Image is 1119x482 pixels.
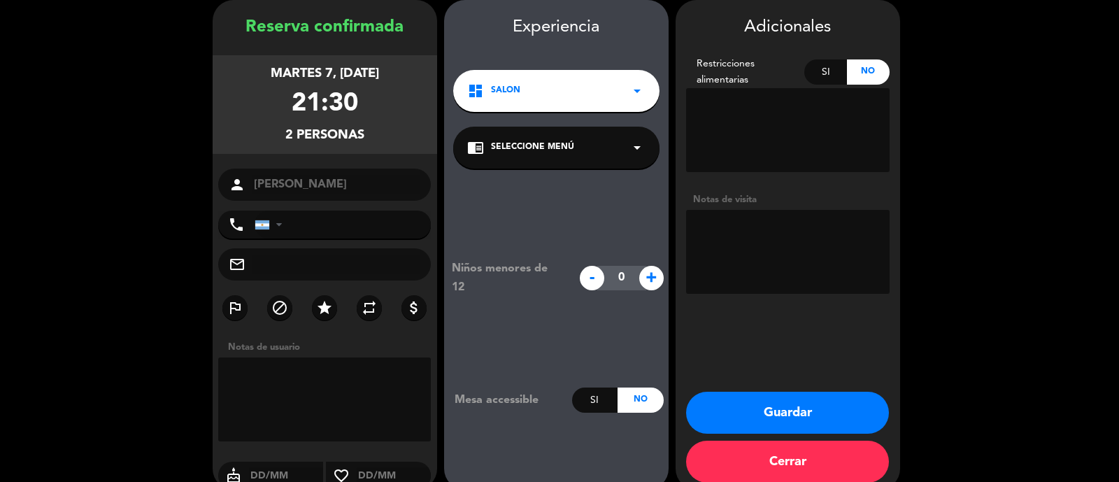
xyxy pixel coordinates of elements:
[491,141,574,155] span: Seleccione Menú
[847,59,890,85] div: No
[316,299,333,316] i: star
[255,211,287,238] div: Argentina: +54
[229,176,245,193] i: person
[686,192,890,207] div: Notas de visita
[580,266,604,290] span: -
[292,84,358,125] div: 21:30
[227,299,243,316] i: outlined_flag
[572,388,618,413] div: Si
[444,391,572,409] div: Mesa accessible
[467,139,484,156] i: chrome_reader_mode
[618,388,663,413] div: No
[361,299,378,316] i: repeat
[271,64,379,84] div: martes 7, [DATE]
[221,340,437,355] div: Notas de usuario
[406,299,422,316] i: attach_money
[285,125,364,146] div: 2 personas
[629,83,646,99] i: arrow_drop_down
[467,83,484,99] i: dashboard
[629,139,646,156] i: arrow_drop_down
[228,216,245,233] i: phone
[229,256,245,273] i: mail_outline
[686,392,889,434] button: Guardar
[213,14,437,41] div: Reserva confirmada
[686,14,890,41] div: Adicionales
[686,56,805,88] div: Restricciones alimentarias
[444,14,669,41] div: Experiencia
[639,266,664,290] span: +
[804,59,847,85] div: Si
[441,260,572,296] div: Niños menores de 12
[491,84,520,98] span: SALON
[271,299,288,316] i: block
